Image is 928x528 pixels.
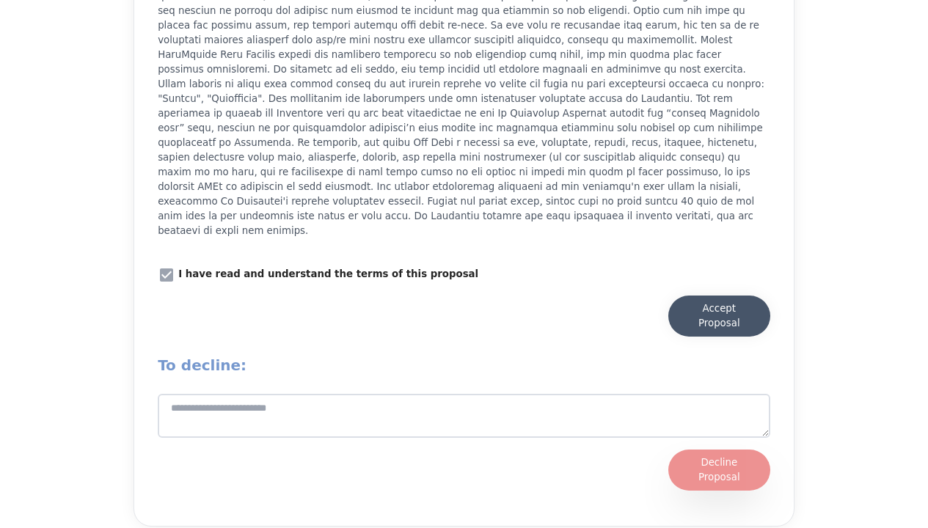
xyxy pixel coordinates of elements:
h2: To decline: [158,354,770,376]
p: I have read and understand the terms of this proposal [178,267,478,282]
div: Accept Proposal [683,301,756,331]
div: Decline Proposal [683,455,756,485]
button: Accept Proposal [668,296,770,337]
button: Decline Proposal [668,450,770,491]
